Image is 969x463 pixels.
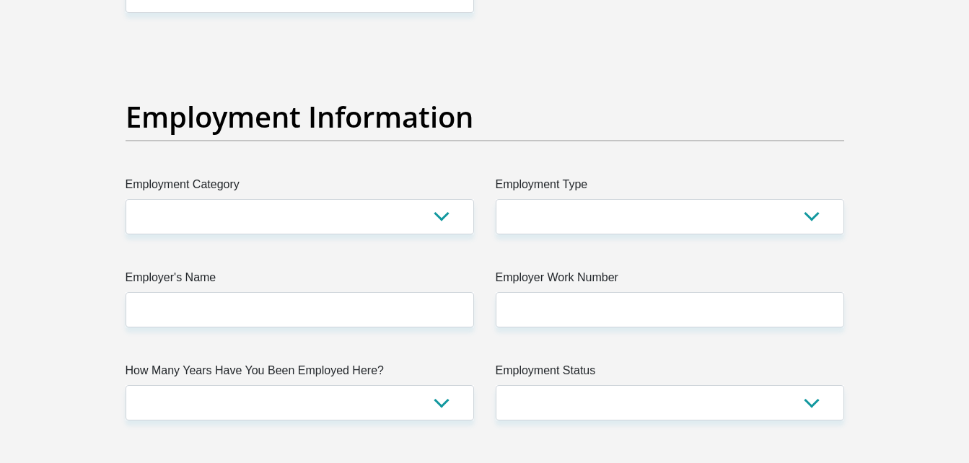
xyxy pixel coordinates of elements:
label: Employer Work Number [496,269,844,292]
label: Employment Status [496,362,844,385]
input: Employer's Name [126,292,474,327]
label: Employment Type [496,176,844,199]
h2: Employment Information [126,100,844,134]
label: Employment Category [126,176,474,199]
label: Employer's Name [126,269,474,292]
input: Employer Work Number [496,292,844,327]
label: How Many Years Have You Been Employed Here? [126,362,474,385]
